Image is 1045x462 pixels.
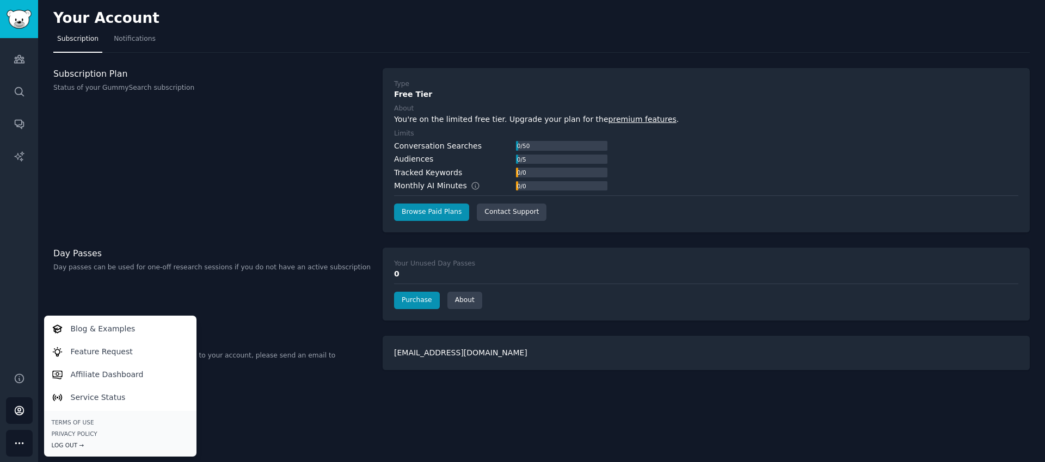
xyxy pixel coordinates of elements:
[71,369,144,380] p: Affiliate Dashboard
[7,10,32,29] img: GummySearch logo
[52,418,189,426] a: Terms of Use
[52,430,189,438] a: Privacy Policy
[53,263,371,273] p: Day passes can be used for one-off research sessions if you do not have an active subscription
[383,336,1030,370] div: [EMAIL_ADDRESS][DOMAIN_NAME]
[46,363,194,386] a: Affiliate Dashboard
[53,10,159,27] h2: Your Account
[394,268,1018,280] div: 0
[71,346,133,358] p: Feature Request
[394,89,1018,100] div: Free Tier
[53,248,371,259] h3: Day Passes
[608,115,677,124] a: premium features
[52,441,189,449] div: Log Out →
[447,292,482,309] a: About
[394,167,462,178] div: Tracked Keywords
[394,104,414,114] div: About
[394,79,409,89] div: Type
[53,336,371,347] h3: Email Address
[394,204,469,221] a: Browse Paid Plans
[53,30,102,53] a: Subscription
[516,181,527,191] div: 0 / 0
[394,129,414,139] div: Limits
[394,292,440,309] a: Purchase
[53,351,371,370] p: To modify your email or make any changes to your account, please send an email to [EMAIL_ADDRESS]...
[516,155,527,164] div: 0 / 5
[114,34,156,44] span: Notifications
[46,317,194,340] a: Blog & Examples
[57,34,99,44] span: Subscription
[53,68,371,79] h3: Subscription Plan
[394,140,482,152] div: Conversation Searches
[46,340,194,363] a: Feature Request
[46,386,194,409] a: Service Status
[71,392,126,403] p: Service Status
[516,168,527,177] div: 0 / 0
[394,114,1018,125] div: You're on the limited free tier. Upgrade your plan for the .
[110,30,159,53] a: Notifications
[394,153,433,165] div: Audiences
[394,180,491,192] div: Monthly AI Minutes
[516,141,531,151] div: 0 / 50
[477,204,546,221] a: Contact Support
[53,83,371,93] p: Status of your GummySearch subscription
[71,323,136,335] p: Blog & Examples
[394,259,475,269] div: Your Unused Day Passes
